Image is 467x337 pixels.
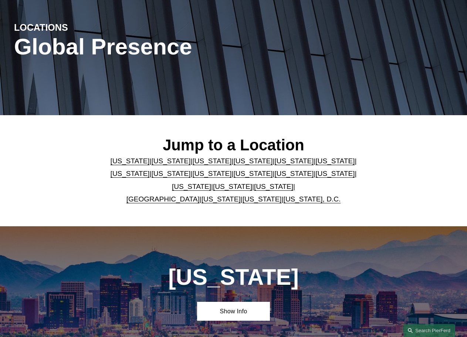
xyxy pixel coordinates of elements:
a: [US_STATE] [193,170,232,177]
a: [GEOGRAPHIC_DATA] [126,195,200,203]
a: [US_STATE] [111,157,150,165]
a: [US_STATE] [315,170,355,177]
a: [US_STATE] [152,157,191,165]
h1: Global Presence [14,34,307,60]
a: [US_STATE] [202,195,241,203]
h1: [US_STATE] [142,264,325,290]
a: [US_STATE] [193,157,232,165]
p: | | | | | | | | | | | | | | | | | | [105,155,362,206]
a: [US_STATE] [274,170,314,177]
a: [US_STATE] [315,157,355,165]
a: [US_STATE] [254,183,293,190]
a: [US_STATE] [274,157,314,165]
a: [US_STATE] [234,157,273,165]
a: Search this site [403,324,455,337]
a: [US_STATE] [172,183,211,190]
h2: Jump to a Location [105,136,362,155]
a: [US_STATE] [243,195,282,203]
a: Show Info [197,302,270,321]
a: [US_STATE] [234,170,273,177]
a: [US_STATE] [111,170,150,177]
a: [US_STATE] [213,183,252,190]
h4: LOCATIONS [14,22,124,34]
a: [US_STATE], D.C. [284,195,341,203]
a: [US_STATE] [152,170,191,177]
